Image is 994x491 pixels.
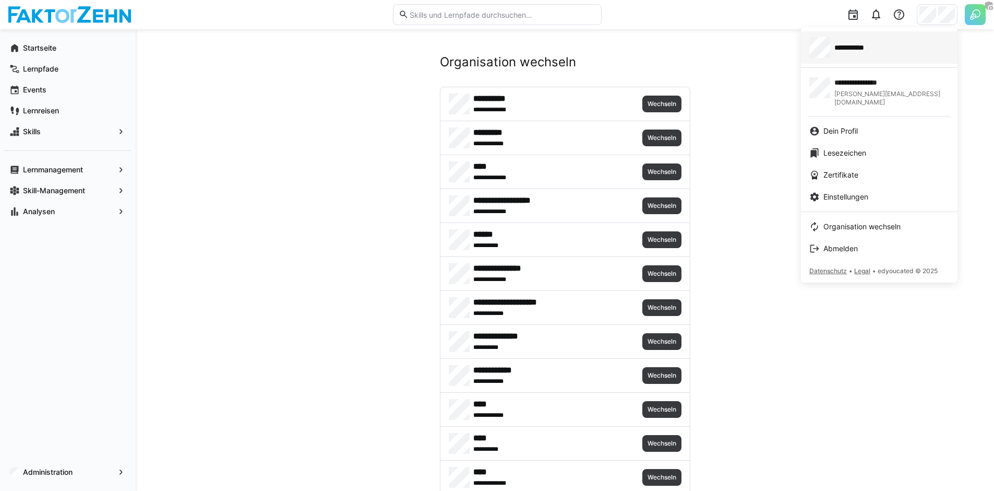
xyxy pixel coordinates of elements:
span: • [872,267,876,275]
span: Zertifikate [823,170,858,180]
span: edyoucated © 2025 [878,267,938,275]
span: Organisation wechseln [823,221,901,232]
span: • [849,267,852,275]
span: Abmelden [823,243,858,254]
span: Einstellungen [823,192,868,202]
span: Lesezeichen [823,148,866,158]
span: [PERSON_NAME][EMAIL_ADDRESS][DOMAIN_NAME] [834,90,949,107]
span: Datenschutz [809,267,847,275]
span: Legal [854,267,870,275]
span: Dein Profil [823,126,858,136]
